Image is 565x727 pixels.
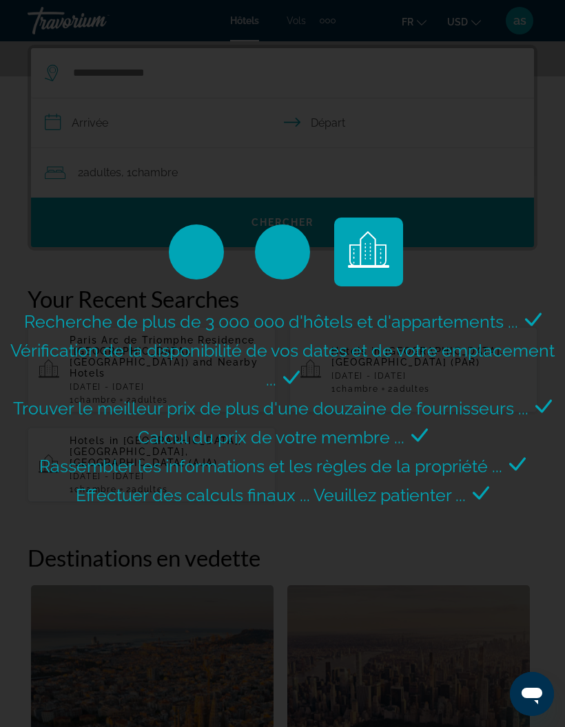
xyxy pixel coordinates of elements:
[510,672,554,716] iframe: Bouton de lancement de la fenêtre de messagerie
[76,485,466,505] span: Effectuer des calculs finaux ... Veuillez patienter ...
[13,398,528,419] span: Trouver le meilleur prix de plus d'une douzaine de fournisseurs ...
[24,311,518,332] span: Recherche de plus de 3 000 000 d'hôtels et d'appartements ...
[138,427,404,447] span: Calcul du prix de votre membre ...
[10,340,555,390] span: Vérification de la disponibilité de vos dates et de votre emplacement ...
[39,456,502,476] span: Rassembler les informations et les règles de la propriété ...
